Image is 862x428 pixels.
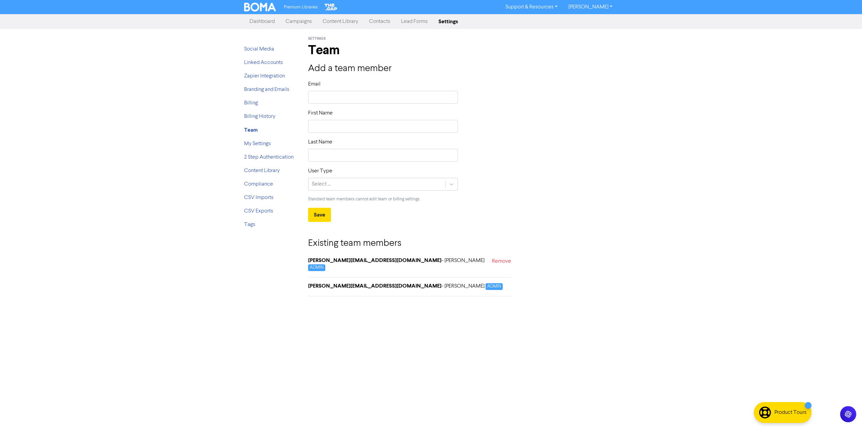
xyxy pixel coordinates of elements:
[244,155,294,160] a: 2 Step Authentication
[244,60,283,65] a: Linked Accounts
[396,15,433,28] a: Lead Forms
[308,109,333,117] label: First Name
[308,257,441,264] strong: [PERSON_NAME][EMAIL_ADDRESS][DOMAIN_NAME]
[364,15,396,28] a: Contacts
[308,42,618,58] h1: Team
[244,141,271,146] a: My Settings
[308,283,441,289] strong: [PERSON_NAME][EMAIL_ADDRESS][DOMAIN_NAME]
[244,114,275,119] a: Billing History
[312,180,331,188] div: Select ...
[308,138,332,146] label: Last Name
[308,196,458,202] p: Standard team members cannot edit team or billing settings.
[308,208,331,222] button: Save
[244,182,273,187] a: Compliance
[308,238,511,250] h3: Existing team members
[284,5,318,9] span: Premium Libraries:
[244,87,289,92] a: Branding and Emails
[244,222,255,227] a: Tags
[308,264,325,271] span: ADMIN
[433,15,463,28] a: Settings
[828,396,862,428] iframe: Chat Widget
[308,167,332,175] label: User Type
[244,15,280,28] a: Dashboard
[244,128,258,133] a: Team
[244,73,285,79] a: Zapier Integration
[308,80,321,88] label: Email
[563,2,618,12] a: [PERSON_NAME]
[244,195,273,200] a: CSV Imports
[317,15,364,28] a: Content Library
[308,63,618,75] h3: Add a team member
[500,2,563,12] a: Support & Resources
[244,168,280,173] a: Content Library
[244,208,273,214] a: CSV Exports
[244,127,258,133] strong: Team
[492,257,511,273] a: Remove
[308,36,326,41] span: Settings
[244,46,274,52] a: Social Media
[280,15,317,28] a: Campaigns
[308,283,503,290] h6: - [PERSON_NAME]
[244,3,276,11] img: BOMA Logo
[308,257,492,271] h6: - [PERSON_NAME]
[486,283,503,290] span: ADMIN
[324,3,338,11] img: The Gap
[244,100,258,106] a: Billing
